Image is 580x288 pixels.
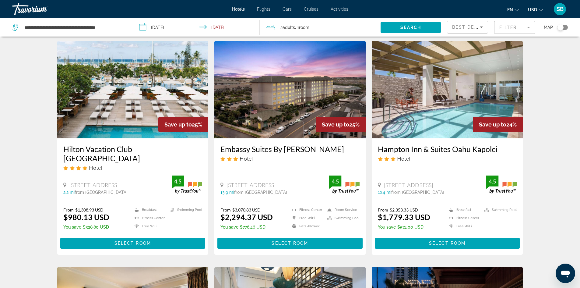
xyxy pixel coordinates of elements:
div: 4.5 [486,178,498,185]
li: Breakfast [132,207,167,212]
span: 2.2 mi [63,190,75,195]
button: Travelers: 2 adults, 0 children [260,18,381,37]
del: $2,353.33 USD [390,207,418,212]
div: 25% [158,117,208,132]
li: Pets Allowed [289,224,324,229]
span: Select Room [114,241,151,246]
div: 25% [316,117,366,132]
a: Hilton Vacation Club [GEOGRAPHIC_DATA] [63,144,202,163]
button: Check-in date: Jan 6, 2026 Check-out date: Jan 13, 2026 [133,18,260,37]
button: Select Room [60,238,206,249]
button: Change language [507,5,519,14]
span: Hotel [89,164,102,171]
button: Select Room [217,238,363,249]
div: 24% [473,117,523,132]
span: From [63,207,74,212]
span: Select Room [429,241,466,246]
span: 12.4 mi [378,190,391,195]
span: from [GEOGRAPHIC_DATA] [391,190,444,195]
li: Swimming Pool [167,207,202,212]
a: Activities [331,7,348,12]
span: 2 [280,23,295,32]
span: , 1 [295,23,309,32]
span: Hotel [240,155,253,162]
ins: $980.13 USD [63,212,109,222]
span: From [378,207,388,212]
span: [STREET_ADDRESS] [384,182,433,188]
li: Free WiFi [289,215,324,221]
button: Toggle map [553,25,568,30]
span: Save up to [322,121,349,128]
span: You save [63,225,81,229]
del: $3,070.83 USD [232,207,261,212]
div: 4.5 [329,178,341,185]
span: SB [557,6,564,12]
button: Search [381,22,441,33]
span: Select Room [272,241,308,246]
span: [STREET_ADDRESS] [69,182,118,188]
li: Fitness Center [132,215,167,221]
img: trustyou-badge.svg [486,176,517,194]
li: Room Service [324,207,360,212]
span: From [220,207,231,212]
img: trustyou-badge.svg [329,176,360,194]
span: Save up to [164,121,192,128]
li: Fitness Center [289,207,324,212]
span: Cruises [304,7,318,12]
div: 4 star Hotel [63,164,202,171]
li: Swimming Pool [324,215,360,221]
a: Embassy Suites By [PERSON_NAME] [220,144,360,154]
img: trustyou-badge.svg [172,176,202,194]
p: $574.00 USD [378,225,430,229]
span: from [GEOGRAPHIC_DATA] [234,190,287,195]
li: Free WiFi [446,224,481,229]
span: You save [220,225,238,229]
button: User Menu [552,3,568,16]
a: Cars [283,7,292,12]
img: Hotel image [57,41,209,138]
p: $776.46 USD [220,225,273,229]
a: Select Room [375,239,520,246]
span: You save [378,225,396,229]
span: Best Deals [452,25,484,30]
img: Hotel image [372,41,523,138]
span: from [GEOGRAPHIC_DATA] [75,190,128,195]
div: 3 star Hotel [378,155,517,162]
span: Search [400,25,421,30]
div: 3 star Hotel [220,155,360,162]
span: Hotel [397,155,410,162]
li: Breakfast [446,207,481,212]
ins: $1,779.33 USD [378,212,430,222]
span: en [507,7,513,12]
span: Map [544,23,553,32]
a: Select Room [217,239,363,246]
div: 4.5 [172,178,184,185]
a: Flights [257,7,270,12]
a: Select Room [60,239,206,246]
a: Hampton Inn & Suites Oahu Kapolei [378,144,517,154]
li: Free WiFi [132,224,167,229]
del: $1,308.93 USD [75,207,104,212]
img: Hotel image [214,41,366,138]
li: Swimming Pool [481,207,517,212]
a: Travorium [12,1,73,17]
button: Filter [494,21,535,34]
span: 13.9 mi [220,190,234,195]
span: [STREET_ADDRESS] [227,182,276,188]
li: Fitness Center [446,215,481,221]
p: $328.80 USD [63,225,109,229]
button: Change currency [528,5,543,14]
span: Adults [283,25,295,30]
ins: $2,294.37 USD [220,212,273,222]
a: Hotels [232,7,245,12]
